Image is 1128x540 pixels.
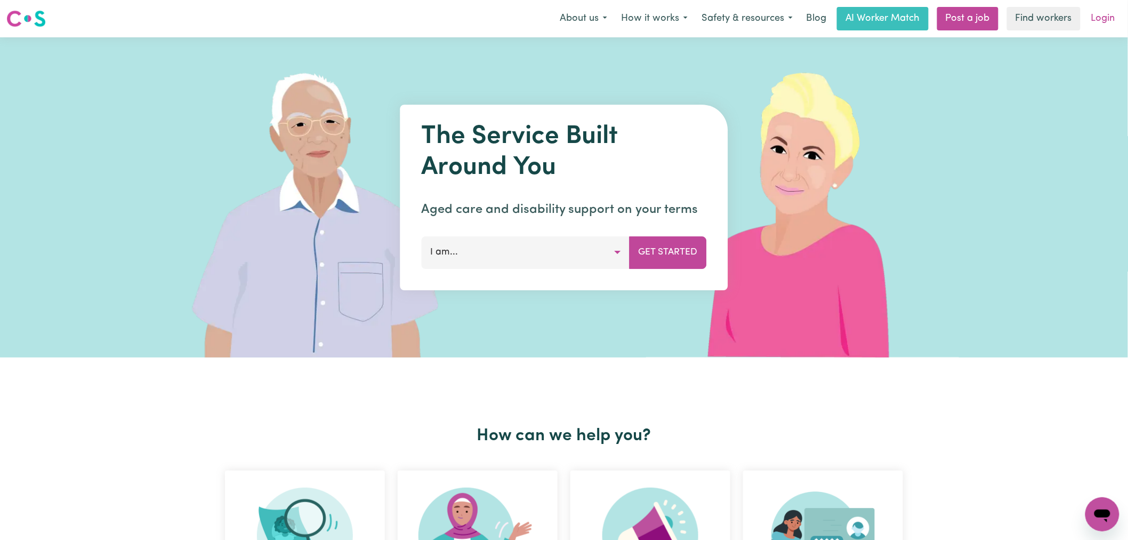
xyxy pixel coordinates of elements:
button: Safety & resources [695,7,800,30]
h2: How can we help you? [219,426,909,446]
button: Get Started [630,236,707,268]
button: How it works [614,7,695,30]
a: AI Worker Match [837,7,929,30]
a: Find workers [1007,7,1081,30]
a: Login [1085,7,1122,30]
p: Aged care and disability support on your terms [422,200,707,219]
iframe: Button to launch messaging window [1085,497,1119,531]
h1: The Service Built Around You [422,122,707,183]
button: I am... [422,236,630,268]
a: Careseekers logo [6,6,46,31]
a: Blog [800,7,833,30]
button: About us [553,7,614,30]
img: Careseekers logo [6,9,46,28]
a: Post a job [937,7,998,30]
